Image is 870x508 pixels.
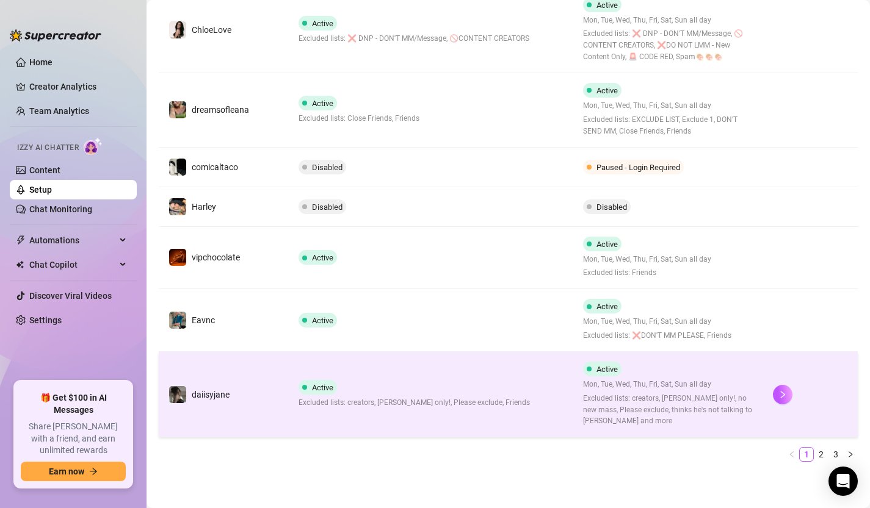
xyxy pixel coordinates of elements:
[16,235,26,245] span: thunderbolt
[29,255,116,274] span: Chat Copilot
[312,19,333,28] span: Active
[312,253,333,262] span: Active
[596,86,618,95] span: Active
[192,390,230,399] span: daiisyjane
[583,379,753,390] span: Mon, Tue, Wed, Thu, Fri, Sat, Sun all day
[192,202,216,212] span: Harley
[829,448,843,461] a: 3
[29,315,62,325] a: Settings
[583,114,753,137] span: Excluded lists: EXCLUDE LIST, Exclude 1, DON'T SEND MM, Close Friends, Friends
[29,231,116,250] span: Automations
[596,365,618,374] span: Active
[29,77,127,96] a: Creator Analytics
[828,467,858,496] div: Open Intercom Messenger
[583,316,731,327] span: Mon, Tue, Wed, Thu, Fri, Sat, Sun all day
[800,448,813,461] a: 1
[778,390,787,399] span: right
[169,101,186,118] img: dreamsofleana
[785,447,799,462] button: left
[799,447,814,462] li: 1
[583,254,711,265] span: Mon, Tue, Wed, Thu, Fri, Sat, Sun all day
[192,25,231,35] span: ChloeLove
[785,447,799,462] li: Previous Page
[583,28,753,63] span: Excluded lists: ❌ DNP - DON'T MM/Message, 🚫CONTENT CREATORS, ❌DO NOT LMM - New Content Only, 🚨 CO...
[299,397,530,409] span: Excluded lists: creators, [PERSON_NAME] only!, Please exclude, Friends
[583,330,731,342] span: Excluded lists: ❌DON'T MM PLEASE, Friends
[17,142,79,154] span: Izzy AI Chatter
[596,163,680,172] span: Paused - Login Required
[596,1,618,10] span: Active
[21,462,126,481] button: Earn nowarrow-right
[169,249,186,266] img: vipchocolate
[312,163,343,172] span: Disabled
[169,312,186,329] img: Eavnc
[847,451,854,458] span: right
[312,99,333,108] span: Active
[169,159,186,176] img: comicaltaco
[596,202,627,212] span: Disabled
[16,260,24,269] img: Chat Copilot
[828,447,843,462] li: 3
[843,447,858,462] button: right
[29,291,112,301] a: Discover Viral Videos
[29,204,92,214] a: Chat Monitoring
[21,421,126,457] span: Share [PERSON_NAME] with a friend, and earn unlimited rewards
[29,165,60,175] a: Content
[814,448,828,461] a: 2
[169,198,186,215] img: Harley
[583,267,711,279] span: Excluded lists: Friends
[29,57,53,67] a: Home
[583,15,753,26] span: Mon, Tue, Wed, Thu, Fri, Sat, Sun all day
[583,393,753,428] span: Excluded lists: creators, [PERSON_NAME] only!, no new mass, Please exclude, thinks he's not talki...
[169,386,186,403] img: daiisyjane
[596,240,618,249] span: Active
[814,447,828,462] li: 2
[788,451,796,458] span: left
[49,467,84,476] span: Earn now
[192,105,249,115] span: dreamsofleana
[312,202,343,212] span: Disabled
[596,302,618,311] span: Active
[29,185,52,195] a: Setup
[192,252,240,262] span: vipchocolate
[29,106,89,116] a: Team Analytics
[843,447,858,462] li: Next Page
[84,137,103,155] img: AI Chatter
[299,113,419,124] span: Excluded lists: Close Friends, Friends
[169,21,186,38] img: ChloeLove
[21,392,126,416] span: 🎁 Get $100 in AI Messages
[312,383,333,392] span: Active
[773,385,792,404] button: right
[192,162,238,172] span: comicaltaco
[10,29,101,41] img: logo-BBDzfeDw.svg
[312,316,333,325] span: Active
[89,467,98,476] span: arrow-right
[583,100,753,112] span: Mon, Tue, Wed, Thu, Fri, Sat, Sun all day
[192,315,215,325] span: Eavnc
[299,33,529,45] span: Excluded lists: ❌ DNP - DON'T MM/Message, 🚫CONTENT CREATORS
